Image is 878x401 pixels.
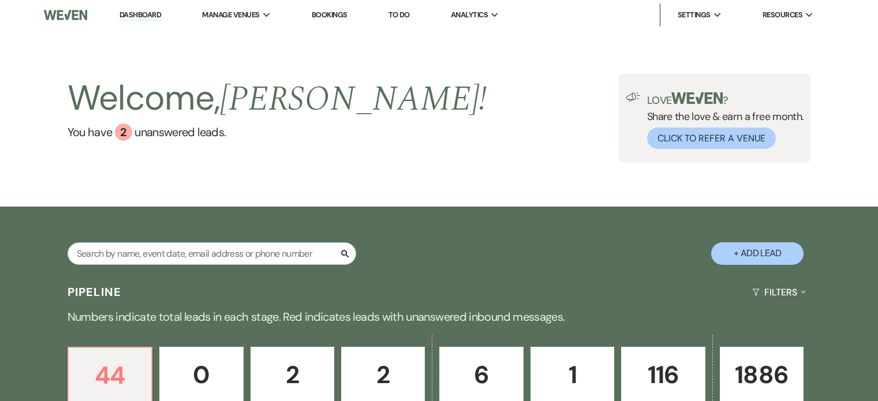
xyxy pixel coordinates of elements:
[647,92,804,106] p: Love ?
[629,355,697,394] p: 116
[640,92,804,149] div: Share the love & earn a free month.
[68,123,487,141] a: You have 2 unanswered leads.
[678,9,711,21] span: Settings
[447,355,515,394] p: 6
[68,242,356,265] input: Search by name, event date, email address or phone number
[44,3,87,27] img: Weven Logo
[24,308,855,326] p: Numbers indicate total leads in each stage. Red indicates leads with unanswered inbound messages.
[711,242,804,265] button: + Add Lead
[119,10,161,21] a: Dashboard
[258,355,327,394] p: 2
[115,123,132,141] div: 2
[647,128,776,149] button: Click to Refer a Venue
[388,10,410,20] a: To Do
[349,355,417,394] p: 2
[671,92,723,104] img: weven-logo-green.svg
[727,355,796,394] p: 1886
[202,9,259,21] span: Manage Venues
[76,356,144,395] p: 44
[748,277,810,308] button: Filters
[68,284,122,300] h3: Pipeline
[626,92,640,102] img: loud-speaker-illustration.svg
[312,10,348,20] a: Bookings
[451,9,488,21] span: Analytics
[68,74,487,123] h2: Welcome,
[763,9,802,21] span: Resources
[538,355,607,394] p: 1
[167,355,236,394] p: 0
[220,73,487,126] span: [PERSON_NAME] !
